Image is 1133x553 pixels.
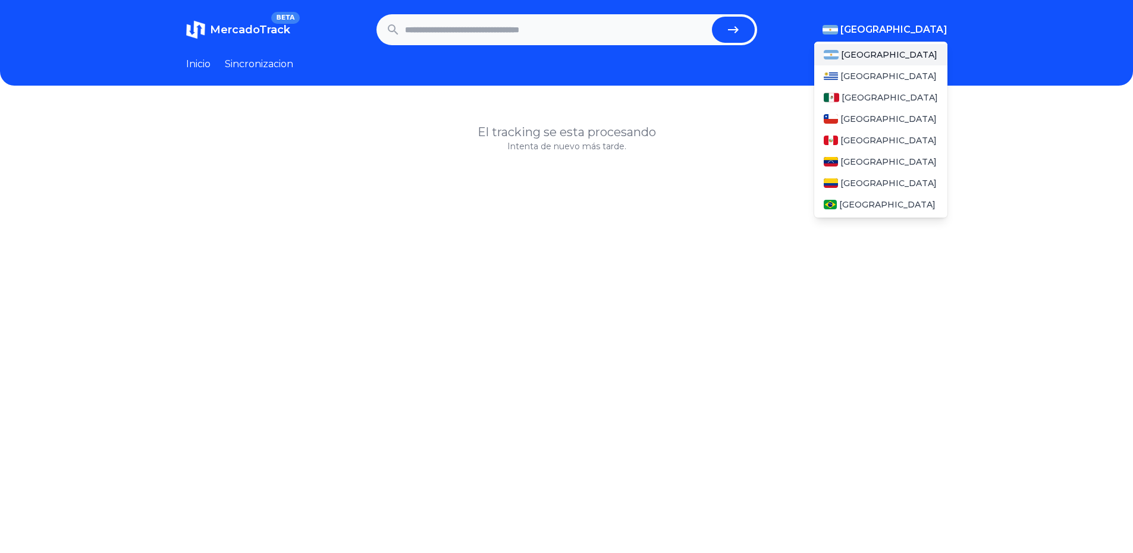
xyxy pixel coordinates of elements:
[841,49,937,61] span: [GEOGRAPHIC_DATA]
[840,23,947,37] span: [GEOGRAPHIC_DATA]
[186,20,290,39] a: MercadoTrackBETA
[824,114,838,124] img: Chile
[824,50,839,59] img: Argentina
[840,113,937,125] span: [GEOGRAPHIC_DATA]
[186,20,205,39] img: MercadoTrack
[814,194,947,215] a: Brasil[GEOGRAPHIC_DATA]
[186,57,211,71] a: Inicio
[840,156,937,168] span: [GEOGRAPHIC_DATA]
[814,65,947,87] a: Uruguay[GEOGRAPHIC_DATA]
[225,57,293,71] a: Sincronizacion
[814,44,947,65] a: Argentina[GEOGRAPHIC_DATA]
[840,70,937,82] span: [GEOGRAPHIC_DATA]
[840,134,937,146] span: [GEOGRAPHIC_DATA]
[814,172,947,194] a: Colombia[GEOGRAPHIC_DATA]
[823,25,838,34] img: Argentina
[824,157,838,166] img: Venezuela
[824,93,839,102] img: Mexico
[823,23,947,37] button: [GEOGRAPHIC_DATA]
[814,130,947,151] a: Peru[GEOGRAPHIC_DATA]
[814,87,947,108] a: Mexico[GEOGRAPHIC_DATA]
[842,92,938,103] span: [GEOGRAPHIC_DATA]
[840,177,937,189] span: [GEOGRAPHIC_DATA]
[824,200,837,209] img: Brasil
[824,178,838,188] img: Colombia
[210,23,290,36] span: MercadoTrack
[271,12,299,24] span: BETA
[839,199,936,210] span: [GEOGRAPHIC_DATA]
[186,140,947,152] p: Intenta de nuevo más tarde.
[186,124,947,140] h1: El tracking se esta procesando
[824,136,838,145] img: Peru
[824,71,838,81] img: Uruguay
[814,108,947,130] a: Chile[GEOGRAPHIC_DATA]
[814,151,947,172] a: Venezuela[GEOGRAPHIC_DATA]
